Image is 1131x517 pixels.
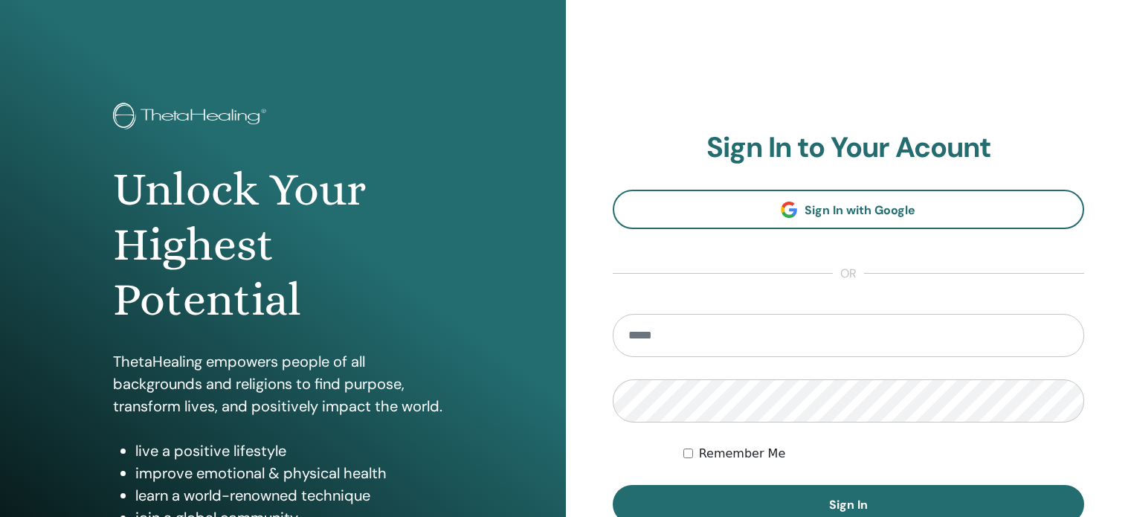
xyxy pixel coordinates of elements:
[683,445,1084,463] div: Keep me authenticated indefinitely or until I manually logout
[829,497,868,513] span: Sign In
[613,131,1085,165] h2: Sign In to Your Acount
[135,484,453,507] li: learn a world-renowned technique
[699,445,786,463] label: Remember Me
[805,202,915,218] span: Sign In with Google
[135,440,453,462] li: live a positive lifestyle
[113,350,453,417] p: ThetaHealing empowers people of all backgrounds and religions to find purpose, transform lives, a...
[113,162,453,328] h1: Unlock Your Highest Potential
[613,190,1085,229] a: Sign In with Google
[135,462,453,484] li: improve emotional & physical health
[833,265,864,283] span: or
